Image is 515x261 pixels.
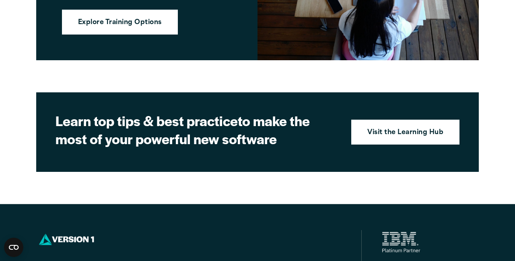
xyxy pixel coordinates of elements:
h2: to make the most of your powerful new software [56,112,337,148]
button: Open CMP widget [4,238,23,257]
strong: Visit the Learning Hub [367,128,443,138]
a: Explore Training Options [62,10,178,35]
strong: Learn top tips & best practice [56,111,238,130]
a: Visit the Learning Hub [351,120,459,145]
